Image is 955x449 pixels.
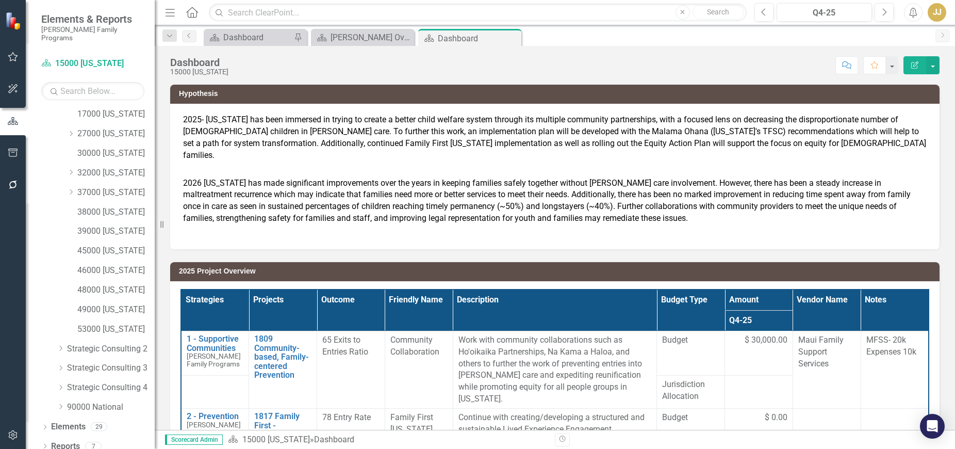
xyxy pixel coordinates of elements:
td: Double-Click to Edit [317,331,385,408]
a: [PERSON_NAME] Overview [314,31,411,44]
button: JJ [928,3,946,22]
a: Strategic Consulting 4 [67,382,155,394]
p: Work with community collaborations such as Ho'oikaika Partnerships, Na Kama a Haloa, and others t... [458,334,651,405]
p: 2025- [US_STATE] has been immersed in trying to create a better child welfare system through its ... [183,114,927,175]
h3: 2025 Project Overview [179,267,934,275]
a: Dashboard [206,31,291,44]
span: Budget [662,412,719,424]
div: Dashboard [438,32,519,45]
a: 2 - Prevention [187,412,243,421]
span: Jurisdiction Allocation [662,379,719,403]
td: Double-Click to Edit [725,375,793,408]
button: Q4-25 [777,3,872,22]
span: Elements & Reports [41,13,144,25]
span: Scorecard Admin [165,435,223,445]
span: 78 Entry Rate [322,412,371,422]
span: [PERSON_NAME] Family Programs [187,421,241,437]
span: 65 Exits to Entries Ratio [322,335,368,357]
img: ClearPoint Strategy [5,12,23,30]
a: 32000 [US_STATE] [77,167,155,179]
input: Search ClearPoint... [209,4,747,22]
button: Search [693,5,744,20]
div: Open Intercom Messenger [920,414,945,439]
div: [PERSON_NAME] Overview [331,31,411,44]
span: $ 30,000.00 [745,334,787,346]
span: Search [707,8,729,16]
input: Search Below... [41,82,144,100]
p: MFSS- 20k Expenses 10k [866,334,923,358]
td: Double-Click to Edit [657,331,725,375]
a: 49000 [US_STATE] [77,304,155,316]
div: Dashboard [223,31,291,44]
a: Strategic Consulting 2 [67,343,155,355]
span: [PERSON_NAME] Family Programs [187,352,241,368]
small: [PERSON_NAME] Family Programs [41,25,144,42]
a: 15000 [US_STATE] [242,435,310,444]
td: Double-Click to Edit Right Click for Context Menu [249,331,317,408]
a: 17000 [US_STATE] [77,108,155,120]
td: Double-Click to Edit [385,331,453,408]
a: Elements [51,421,86,433]
div: Q4-25 [780,7,868,19]
a: 90000 National [67,402,155,413]
a: 38000 [US_STATE] [77,206,155,218]
div: » [228,434,547,446]
a: 48000 [US_STATE] [77,284,155,296]
span: Community Collaboration [390,335,439,357]
td: Double-Click to Edit [657,375,725,408]
div: 29 [91,423,107,431]
a: Strategic Consulting 3 [67,362,155,374]
a: 37000 [US_STATE] [77,187,155,199]
td: Double-Click to Edit Right Click for Context Menu [181,331,249,375]
span: Maui Family Support Services [798,335,844,368]
a: 27000 [US_STATE] [77,128,155,140]
td: Double-Click to Edit [793,331,861,408]
h3: Hypothesis [179,90,934,98]
a: 39000 [US_STATE] [77,226,155,237]
span: Family First [US_STATE] Implementation [390,412,448,446]
a: 1817 Family First - Prevention Services [254,412,311,448]
div: Dashboard [170,57,228,68]
div: 15000 [US_STATE] [170,68,228,76]
a: 15000 [US_STATE] [41,58,144,70]
span: Budget [662,334,719,346]
td: Double-Click to Edit [453,331,656,408]
a: 45000 [US_STATE] [77,245,155,257]
a: 1809 Community-based, Family-centered Prevention [254,334,311,380]
p: 2026 [US_STATE] has made significant improvements over the years in keeping families safely toget... [183,175,927,224]
span: $ 0.00 [765,412,787,424]
td: Double-Click to Edit [861,331,929,408]
a: 46000 [US_STATE] [77,265,155,277]
div: Dashboard [314,435,354,444]
a: 53000 [US_STATE] [77,324,155,335]
a: 1 - Supportive Communities [187,334,243,352]
td: Double-Click to Edit [725,331,793,375]
a: 30000 [US_STATE] [77,148,155,159]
